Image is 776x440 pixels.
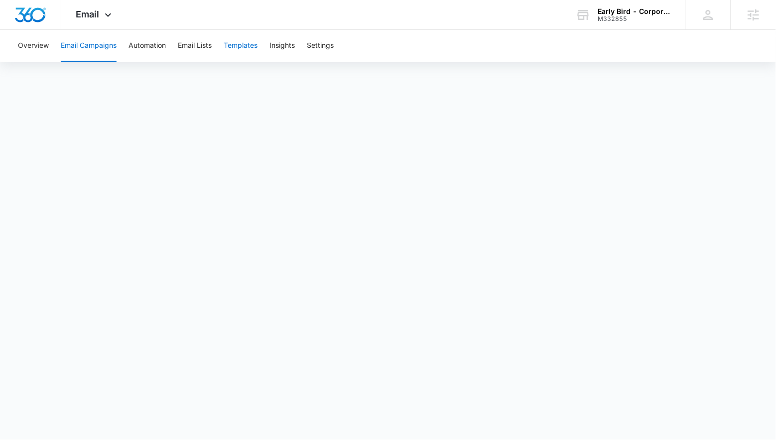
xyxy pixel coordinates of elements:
div: account id [598,15,671,22]
button: Automation [129,30,166,62]
button: Insights [269,30,295,62]
button: Overview [18,30,49,62]
div: account name [598,7,671,15]
button: Templates [224,30,258,62]
button: Email Lists [178,30,212,62]
button: Email Campaigns [61,30,117,62]
span: Email [76,9,100,19]
button: Settings [307,30,334,62]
